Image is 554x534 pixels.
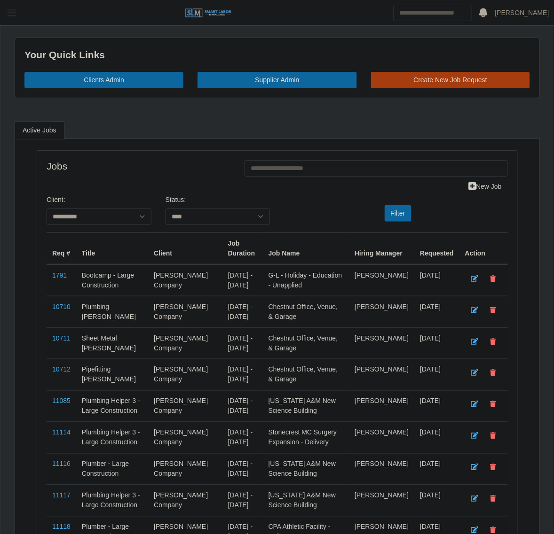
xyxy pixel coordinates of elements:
td: [PERSON_NAME] [349,327,414,359]
td: [DATE] - [DATE] [222,422,263,453]
td: [DATE] [414,390,459,422]
td: [PERSON_NAME] [349,296,414,327]
td: [PERSON_NAME] Company [148,359,222,390]
td: Chestnut Office, Venue, & Garage [263,296,349,327]
td: [PERSON_NAME] Company [148,296,222,327]
td: [DATE] - [DATE] [222,296,263,327]
a: Create New Job Request [371,72,530,88]
td: [DATE] - [DATE] [222,359,263,390]
td: Bootcamp - Large Construction [76,264,148,296]
td: [US_STATE] A&M New Science Building [263,390,349,422]
a: 10711 [52,334,71,342]
a: 11117 [52,492,71,499]
td: Stonecrest MC Surgery Expansion - Delivery [263,422,349,453]
a: Clients Admin [24,72,183,88]
td: [DATE] [414,359,459,390]
td: [DATE] [414,485,459,516]
td: [DATE] - [DATE] [222,453,263,485]
td: [US_STATE] A&M New Science Building [263,485,349,516]
td: [PERSON_NAME] Company [148,327,222,359]
td: [PERSON_NAME] Company [148,453,222,485]
div: Your Quick Links [24,47,530,62]
a: 10710 [52,303,71,310]
td: [DATE] - [DATE] [222,390,263,422]
td: [PERSON_NAME] Company [148,485,222,516]
td: [US_STATE] A&M New Science Building [263,453,349,485]
td: [PERSON_NAME] [349,264,414,296]
th: Hiring Manager [349,232,414,264]
td: Plumbing Helper 3 - Large Construction [76,485,148,516]
a: Active Jobs [15,121,64,139]
td: [PERSON_NAME] Company [148,390,222,422]
a: 11116 [52,460,71,468]
td: [DATE] [414,327,459,359]
a: Supplier Admin [198,72,356,88]
td: Chestnut Office, Venue, & Garage [263,359,349,390]
a: 11118 [52,523,71,531]
td: [PERSON_NAME] [349,485,414,516]
td: Plumbing Helper 3 - Large Construction [76,390,148,422]
label: Status: [166,195,186,205]
th: Job Duration [222,232,263,264]
th: Title [76,232,148,264]
td: [PERSON_NAME] [349,359,414,390]
td: Pipefitting [PERSON_NAME] [76,359,148,390]
button: Filter [385,205,412,222]
h4: Jobs [47,160,230,172]
img: SLM Logo [185,8,232,18]
th: Action [459,232,508,264]
td: Plumber - Large Construction [76,453,148,485]
td: [DATE] - [DATE] [222,327,263,359]
td: [PERSON_NAME] Company [148,264,222,296]
td: Chestnut Office, Venue, & Garage [263,327,349,359]
td: Plumbing [PERSON_NAME] [76,296,148,327]
td: [DATE] [414,422,459,453]
a: 11114 [52,429,71,436]
td: [PERSON_NAME] [349,390,414,422]
td: [DATE] [414,296,459,327]
th: Req # [47,232,76,264]
a: [PERSON_NAME] [495,8,549,18]
a: New Job [463,178,508,195]
td: [PERSON_NAME] Company [148,422,222,453]
input: Search [394,5,472,21]
td: [PERSON_NAME] [349,422,414,453]
td: Sheet Metal [PERSON_NAME] [76,327,148,359]
td: [DATE] - [DATE] [222,485,263,516]
a: 1791 [52,271,67,279]
td: [DATE] [414,264,459,296]
td: Plumbing Helper 3 - Large Construction [76,422,148,453]
th: Client [148,232,222,264]
th: Job Name [263,232,349,264]
td: [DATE] [414,453,459,485]
td: [DATE] - [DATE] [222,264,263,296]
th: Requested [414,232,459,264]
label: Client: [47,195,65,205]
td: [PERSON_NAME] [349,453,414,485]
td: G-L - Holiday - Education - Unapplied [263,264,349,296]
a: 10712 [52,366,71,373]
a: 11085 [52,397,71,405]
